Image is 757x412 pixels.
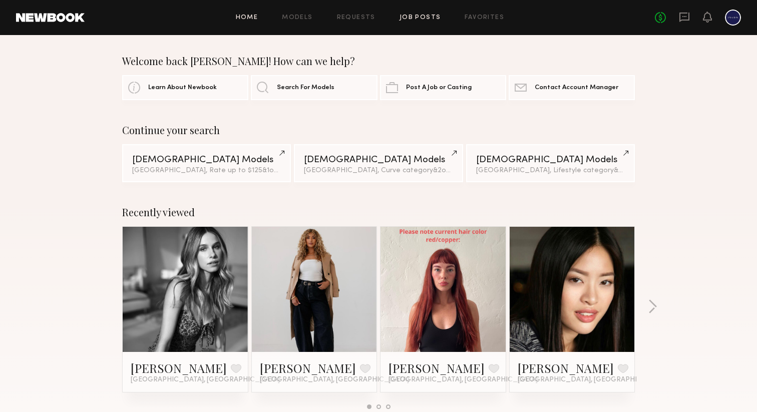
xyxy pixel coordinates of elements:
span: [GEOGRAPHIC_DATA], [GEOGRAPHIC_DATA] [518,376,667,384]
span: Learn About Newbook [148,85,217,91]
span: Post A Job or Casting [406,85,472,91]
a: [PERSON_NAME] [131,360,227,376]
a: Requests [337,15,375,21]
a: [PERSON_NAME] [389,360,485,376]
span: & 1 other filter [262,167,305,174]
span: [GEOGRAPHIC_DATA], [GEOGRAPHIC_DATA] [260,376,409,384]
div: Recently viewed [122,206,635,218]
a: [PERSON_NAME] [260,360,356,376]
div: [DEMOGRAPHIC_DATA] Models [476,155,625,165]
div: [GEOGRAPHIC_DATA], Curve category [304,167,453,174]
a: Job Posts [400,15,441,21]
a: Favorites [465,15,504,21]
div: [GEOGRAPHIC_DATA], Rate up to $125 [132,167,281,174]
span: [GEOGRAPHIC_DATA], [GEOGRAPHIC_DATA] [131,376,280,384]
div: Welcome back [PERSON_NAME]! How can we help? [122,55,635,67]
a: Home [236,15,258,21]
div: [DEMOGRAPHIC_DATA] Models [132,155,281,165]
span: [GEOGRAPHIC_DATA], [GEOGRAPHIC_DATA] [389,376,538,384]
a: [DEMOGRAPHIC_DATA] Models[GEOGRAPHIC_DATA], Lifestyle category&2other filters [466,144,635,182]
a: Search For Models [251,75,377,100]
span: & 2 other filter s [433,167,481,174]
span: & 2 other filter s [614,167,662,174]
div: [DEMOGRAPHIC_DATA] Models [304,155,453,165]
a: [PERSON_NAME] [518,360,614,376]
span: Contact Account Manager [535,85,618,91]
div: [GEOGRAPHIC_DATA], Lifestyle category [476,167,625,174]
a: [DEMOGRAPHIC_DATA] Models[GEOGRAPHIC_DATA], Rate up to $125&1other filter [122,144,291,182]
a: Post A Job or Casting [380,75,506,100]
a: Contact Account Manager [509,75,635,100]
a: Learn About Newbook [122,75,248,100]
a: Models [282,15,312,21]
span: Search For Models [277,85,334,91]
div: Continue your search [122,124,635,136]
a: [DEMOGRAPHIC_DATA] Models[GEOGRAPHIC_DATA], Curve category&2other filters [294,144,463,182]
